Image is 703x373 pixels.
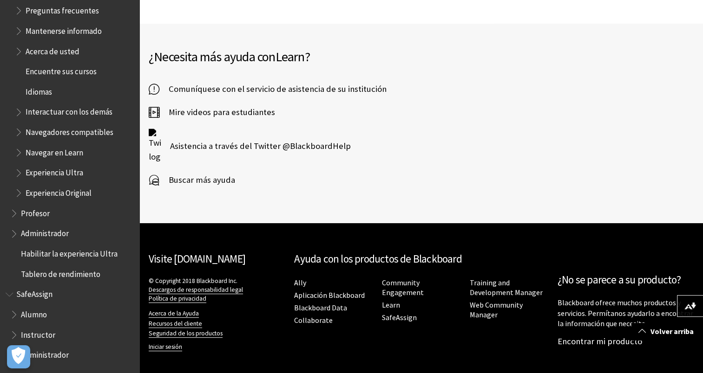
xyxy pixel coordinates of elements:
[294,315,333,325] a: Collaborate
[21,307,47,319] span: Alumno
[149,252,245,265] a: Visite [DOMAIN_NAME]
[26,3,99,15] span: Preguntas frecuentes
[149,47,421,66] h2: ¿Necesita más ayuda con ?
[21,347,69,360] span: Administrador
[26,23,102,36] span: Mantenerse informado
[558,272,694,288] h2: ¿No se parece a su producto?
[159,82,387,96] span: Comuníquese con el servicio de asistencia de su institución
[149,286,243,294] a: Descargos de responsabilidad legal
[294,290,365,300] a: Aplicación Blackboard
[149,320,202,328] a: Recursos del cliente
[26,165,83,178] span: Experiencia Ultra
[26,104,112,117] span: Interactuar con los demás
[7,345,30,368] button: Abrir preferencias
[149,343,182,351] a: Iniciar sesión
[149,173,235,187] a: Buscar más ayuda
[149,129,351,164] a: Twitter logo Asistencia a través del Twitter @BlackboardHelp
[26,44,79,56] span: Acerca de usted
[21,246,118,258] span: Habilitar la experiencia Ultra
[149,309,199,318] a: Acerca de la Ayuda
[276,48,305,65] span: Learn
[558,336,642,347] a: Encontrar mi producto
[294,251,548,267] h2: Ayuda con los productos de Blackboard
[149,295,206,303] a: Política de privacidad
[149,82,387,96] a: Comuníquese con el servicio de asistencia de su institución
[149,105,275,119] a: Mire videos para estudiantes
[470,300,523,320] a: Web Community Manager
[159,173,235,187] span: Buscar más ayuda
[149,277,285,303] p: © Copyright 2018 Blackboard Inc.
[16,287,53,299] span: SafeAssign
[21,266,100,279] span: Tablero de rendimiento
[21,206,50,218] span: Profesor
[159,105,275,119] span: Mire videos para estudiantes
[21,327,55,340] span: Instructor
[26,124,113,137] span: Navegadores compatibles
[382,278,424,297] a: Community Engagement
[21,226,69,238] span: Administrador
[382,313,417,322] a: SafeAssign
[470,278,543,297] a: Training and Development Manager
[631,323,703,340] a: Volver arriba
[149,329,223,338] a: Seguridad de los productos
[294,278,306,288] a: Ally
[26,84,52,96] span: Idiomas
[161,139,351,153] span: Asistencia a través del Twitter @BlackboardHelp
[26,64,97,76] span: Encuentre sus cursos
[558,297,694,328] p: Blackboard ofrece muchos productos y servicios. Permítanos ayudarlo a encontrar la información qu...
[382,300,400,310] a: Learn
[6,287,134,363] nav: Book outline for Blackboard SafeAssign
[26,185,92,198] span: Experiencia Original
[294,303,347,313] a: Blackboard Data
[26,145,83,157] span: Navegar en Learn
[149,129,161,164] img: Twitter logo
